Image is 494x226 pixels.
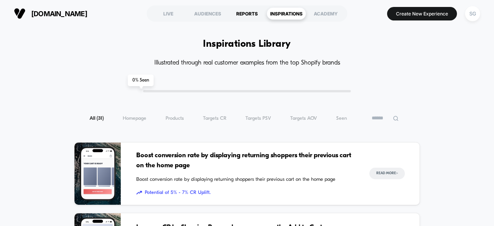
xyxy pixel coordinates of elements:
button: Read More> [369,168,405,179]
h4: Illustrated through real customer examples from the top Shopify brands [74,59,420,67]
span: ( 31 ) [96,116,104,121]
span: Boost conversion rate by displaying returning shoppers their previous cart on the home page [136,151,354,170]
div: LIVE [149,7,188,20]
span: 0 % Seen [128,75,154,86]
span: Targets CR [203,116,227,121]
div: AUDIENCES [188,7,227,20]
span: Targets PSV [245,116,271,121]
div: ACADEMY [306,7,345,20]
span: Products [166,116,184,121]
button: SG [463,6,482,22]
img: Boost conversion rate by displaying returning shoppers their previous cart on the home page [74,143,121,205]
h1: Inspirations Library [203,39,291,50]
span: Seen [336,116,347,121]
span: Boost conversion rate by displaying returning shoppers their previous cart on the home page [136,176,354,184]
div: REPORTS [227,7,267,20]
span: Targets AOV [290,116,317,121]
span: [DOMAIN_NAME] [31,10,87,18]
div: INSPIRATIONS [267,7,306,20]
button: [DOMAIN_NAME] [12,7,90,20]
button: Create New Experience [387,7,457,20]
span: Potential of 5% - 7% CR Uplift. [136,189,354,197]
div: SG [465,6,480,21]
img: Visually logo [14,8,25,19]
span: Homepage [123,116,146,121]
span: All [90,116,104,121]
